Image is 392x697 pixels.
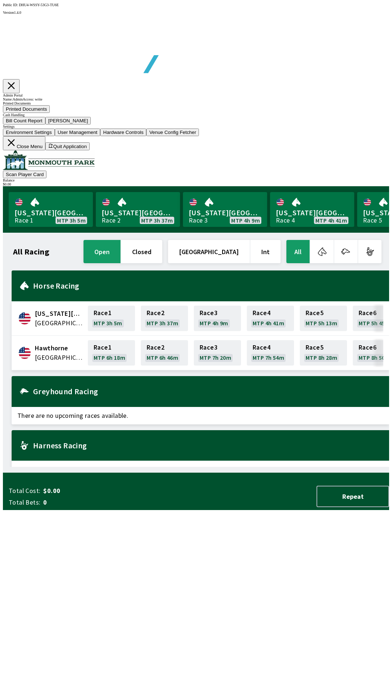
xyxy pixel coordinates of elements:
[147,345,164,350] span: Race 2
[9,192,93,227] a: [US_STATE][GEOGRAPHIC_DATA]Race 1MTP 3h 5m
[45,142,90,150] button: Quit Application
[253,355,284,360] span: MTP 7h 54m
[3,101,389,105] div: Printed Documents
[94,310,111,316] span: Race 1
[35,309,83,318] span: Delaware Park
[270,192,354,227] a: [US_STATE][GEOGRAPHIC_DATA]Race 4MTP 4h 41m
[194,306,241,331] a: Race3MTP 4h 9m
[250,240,281,263] button: Int
[276,208,348,217] span: [US_STATE][GEOGRAPHIC_DATA]
[317,486,389,507] button: Repeat
[141,340,188,366] a: Race2MTP 6h 46m
[146,129,199,136] button: Venue Config Fetcher
[168,240,250,263] button: [GEOGRAPHIC_DATA]
[200,320,228,326] span: MTP 4h 9m
[102,208,174,217] span: [US_STATE][GEOGRAPHIC_DATA]
[9,498,40,507] span: Total Bets:
[359,320,390,326] span: MTP 5h 45m
[306,355,337,360] span: MTP 8h 28m
[35,343,83,353] span: Hawthorne
[194,340,241,366] a: Race3MTP 7h 20m
[20,15,228,91] img: global tote logo
[359,355,390,360] span: MTP 8h 50m
[247,340,294,366] a: Race4MTP 7h 54m
[200,355,231,360] span: MTP 7h 20m
[94,320,122,326] span: MTP 3h 5m
[183,192,267,227] a: [US_STATE][GEOGRAPHIC_DATA]Race 3MTP 4h 9m
[19,3,59,7] span: DHU4-WSSY-53G3-TU6E
[3,3,389,7] div: Public ID:
[9,486,40,495] span: Total Cost:
[306,320,337,326] span: MTP 5h 13m
[3,171,46,178] button: Scan Player Card
[88,340,135,366] a: Race1MTP 6h 18m
[45,117,91,125] button: [PERSON_NAME]
[102,217,121,223] div: Race 2
[13,249,49,254] h1: All Racing
[12,461,389,478] span: There are no upcoming races available.
[253,320,284,326] span: MTP 4h 41m
[200,310,217,316] span: Race 3
[15,217,33,223] div: Race 1
[35,353,83,362] span: United States
[3,105,50,113] button: Printed Documents
[141,306,188,331] a: Race2MTP 3h 37m
[253,310,270,316] span: Race 4
[359,345,376,350] span: Race 6
[3,150,95,170] img: venue logo
[100,129,146,136] button: Hardware Controls
[323,492,383,501] span: Repeat
[94,345,111,350] span: Race 1
[12,407,389,424] span: There are no upcoming races available.
[121,240,162,263] button: closed
[363,217,382,223] div: Race 5
[88,306,135,331] a: Race1MTP 3h 5m
[231,217,260,223] span: MTP 4h 9m
[141,217,173,223] span: MTP 3h 37m
[147,320,178,326] span: MTP 3h 37m
[147,355,178,360] span: MTP 6h 46m
[3,97,389,101] div: Name: Admin Access: write
[3,11,389,15] div: Version 1.4.0
[189,208,261,217] span: [US_STATE][GEOGRAPHIC_DATA]
[83,240,121,263] button: open
[3,178,389,182] div: Balance
[43,498,158,507] span: 0
[55,129,101,136] button: User Management
[276,217,295,223] div: Race 4
[253,345,270,350] span: Race 4
[147,310,164,316] span: Race 2
[3,125,389,129] div: Settings
[33,283,383,289] h2: Horse Racing
[3,117,45,125] button: Bill Count Report
[43,486,158,495] span: $0.00
[3,129,55,136] button: Environment Settings
[35,318,83,328] span: United States
[57,217,86,223] span: MTP 3h 5m
[306,345,323,350] span: Race 5
[15,208,87,217] span: [US_STATE][GEOGRAPHIC_DATA]
[94,355,125,360] span: MTP 6h 18m
[189,217,208,223] div: Race 3
[33,443,383,448] h2: Harness Racing
[96,192,180,227] a: [US_STATE][GEOGRAPHIC_DATA]Race 2MTP 3h 37m
[300,340,347,366] a: Race5MTP 8h 28m
[200,345,217,350] span: Race 3
[359,310,376,316] span: Race 6
[33,388,383,394] h2: Greyhound Racing
[3,136,45,150] button: Close Menu
[306,310,323,316] span: Race 5
[286,240,310,263] button: All
[3,182,389,186] div: $ 0.00
[3,113,389,117] div: Cash Handling
[315,217,347,223] span: MTP 4h 41m
[247,306,294,331] a: Race4MTP 4h 41m
[300,306,347,331] a: Race5MTP 5h 13m
[3,93,389,97] div: Admin Portal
